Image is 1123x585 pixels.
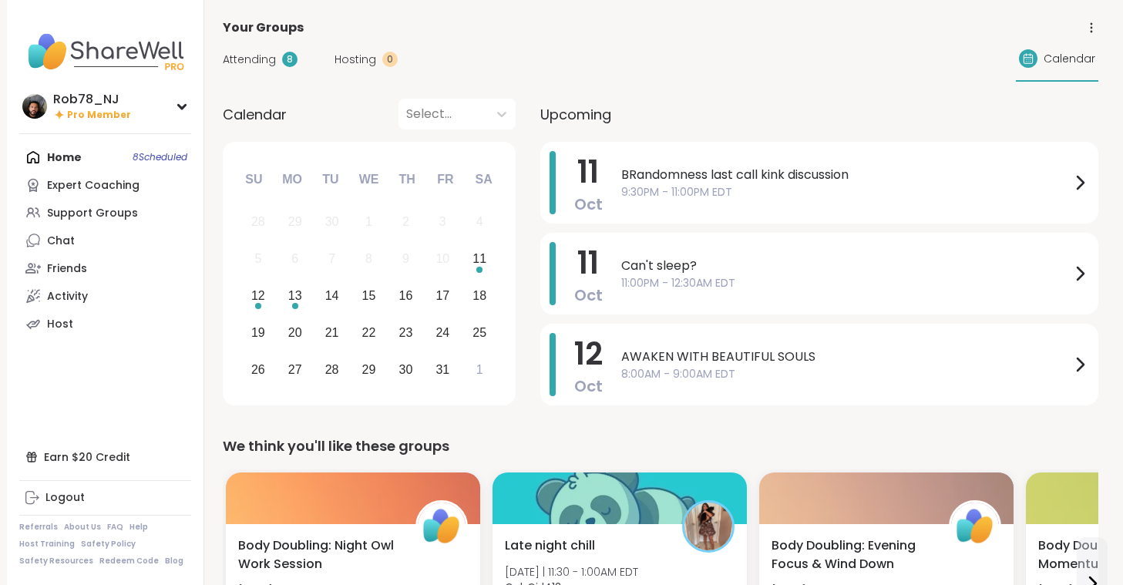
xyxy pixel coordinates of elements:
a: Redeem Code [99,556,159,567]
a: Support Groups [19,199,191,227]
a: Logout [19,484,191,512]
div: Choose Thursday, October 30th, 2025 [389,353,422,386]
div: 20 [288,322,302,343]
div: 28 [251,211,265,232]
div: Choose Tuesday, October 21st, 2025 [315,316,348,349]
span: Upcoming [540,104,611,125]
div: Friends [47,261,87,277]
div: 11 [472,248,486,269]
div: Choose Friday, October 17th, 2025 [426,280,459,313]
div: Th [390,163,424,197]
div: Not available Thursday, October 9th, 2025 [389,243,422,276]
div: 27 [288,359,302,380]
div: Choose Sunday, October 19th, 2025 [242,316,275,349]
a: Chat [19,227,191,254]
div: Not available Monday, October 6th, 2025 [278,243,311,276]
div: Not available Sunday, September 28th, 2025 [242,206,275,239]
div: 26 [251,359,265,380]
div: Choose Wednesday, October 29th, 2025 [352,353,385,386]
div: 21 [325,322,339,343]
div: 17 [435,285,449,306]
div: Choose Thursday, October 23rd, 2025 [389,316,422,349]
div: 13 [288,285,302,306]
div: Choose Sunday, October 12th, 2025 [242,280,275,313]
div: We [351,163,385,197]
div: 4 [476,211,483,232]
div: Not available Monday, September 29th, 2025 [278,206,311,239]
div: Choose Saturday, November 1st, 2025 [463,353,496,386]
span: Your Groups [223,18,304,37]
div: 2 [402,211,409,232]
div: 8 [365,248,372,269]
span: Body Doubling: Evening Focus & Wind Down [772,536,932,573]
div: Not available Wednesday, October 1st, 2025 [352,206,385,239]
img: Rob78_NJ [22,94,47,119]
div: 19 [251,322,265,343]
a: Referrals [19,522,58,533]
div: 12 [251,285,265,306]
span: Calendar [1044,51,1095,67]
span: Can't sleep? [621,257,1071,275]
a: Activity [19,282,191,310]
span: 11 [577,150,599,193]
span: Oct [574,193,603,215]
span: 11:00PM - 12:30AM EDT [621,275,1071,291]
div: We think you'll like these groups [223,435,1098,457]
span: Calendar [223,104,287,125]
div: 28 [325,359,339,380]
div: month 2025-10 [240,203,498,388]
div: Chat [47,234,75,249]
div: Tu [314,163,348,197]
span: Attending [223,52,276,68]
div: 30 [325,211,339,232]
div: 18 [472,285,486,306]
a: About Us [64,522,101,533]
span: 8:00AM - 9:00AM EDT [621,366,1071,382]
div: Logout [45,490,85,506]
div: Not available Sunday, October 5th, 2025 [242,243,275,276]
span: 11 [577,241,599,284]
div: 25 [472,322,486,343]
span: Oct [574,284,603,306]
span: BRandomness last call kink discussion [621,166,1071,184]
div: Choose Thursday, October 16th, 2025 [389,280,422,313]
img: ShareWell [951,503,999,550]
span: 9:30PM - 11:00PM EDT [621,184,1071,200]
div: Choose Monday, October 27th, 2025 [278,353,311,386]
div: Not available Wednesday, October 8th, 2025 [352,243,385,276]
div: Choose Tuesday, October 28th, 2025 [315,353,348,386]
div: 24 [435,322,449,343]
div: Activity [47,289,88,304]
div: 10 [435,248,449,269]
div: Choose Monday, October 20th, 2025 [278,316,311,349]
div: 14 [325,285,339,306]
div: 8 [282,52,298,67]
div: 6 [291,248,298,269]
div: Not available Saturday, October 4th, 2025 [463,206,496,239]
div: 22 [362,322,376,343]
div: Support Groups [47,206,138,221]
div: Choose Friday, October 31st, 2025 [426,353,459,386]
div: Choose Wednesday, October 22nd, 2025 [352,316,385,349]
div: Rob78_NJ [53,91,131,108]
div: Not available Friday, October 10th, 2025 [426,243,459,276]
div: Earn $20 Credit [19,443,191,471]
div: 31 [435,359,449,380]
div: 7 [328,248,335,269]
div: 16 [399,285,413,306]
div: Not available Thursday, October 2nd, 2025 [389,206,422,239]
a: FAQ [107,522,123,533]
a: Friends [19,254,191,282]
div: Choose Tuesday, October 14th, 2025 [315,280,348,313]
div: Not available Tuesday, September 30th, 2025 [315,206,348,239]
a: Host [19,310,191,338]
div: Choose Sunday, October 26th, 2025 [242,353,275,386]
span: Hosting [335,52,376,68]
div: Choose Monday, October 13th, 2025 [278,280,311,313]
span: Oct [574,375,603,397]
a: Safety Policy [81,539,136,550]
div: 0 [382,52,398,67]
div: Expert Coaching [47,178,140,193]
div: Not available Friday, October 3rd, 2025 [426,206,459,239]
span: Pro Member [67,109,131,122]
